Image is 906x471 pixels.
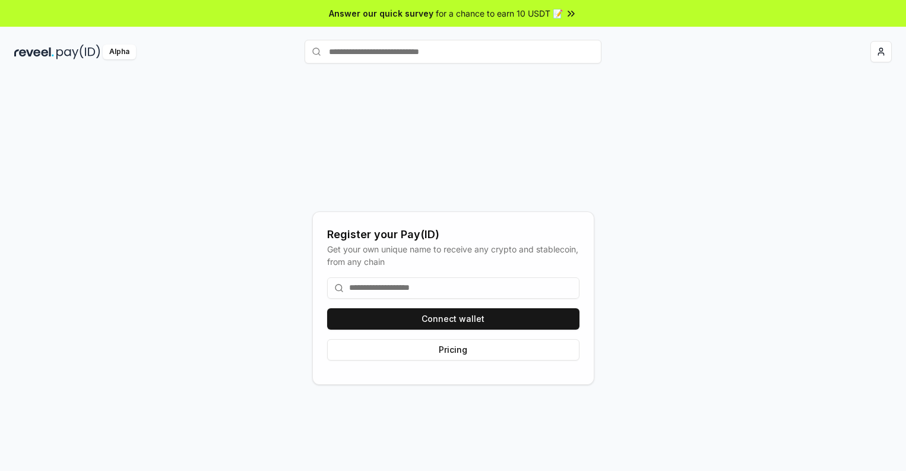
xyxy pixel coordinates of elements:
button: Pricing [327,339,579,361]
div: Register your Pay(ID) [327,226,579,243]
span: Answer our quick survey [329,7,433,20]
span: for a chance to earn 10 USDT 📝 [436,7,563,20]
img: pay_id [56,45,100,59]
div: Get your own unique name to receive any crypto and stablecoin, from any chain [327,243,579,268]
div: Alpha [103,45,136,59]
button: Connect wallet [327,308,579,330]
img: reveel_dark [14,45,54,59]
